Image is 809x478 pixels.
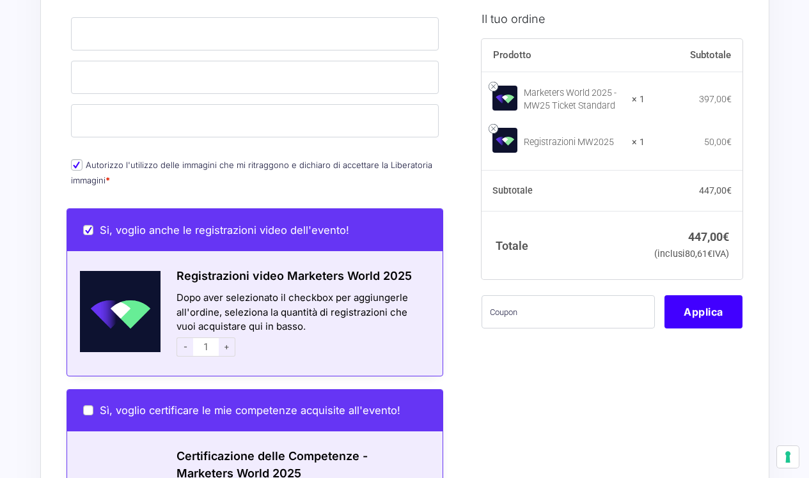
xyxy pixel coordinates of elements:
input: Coupon [482,295,655,328]
bdi: 447,00 [688,230,729,243]
img: Marketers World 2025 - MW25 Ticket Standard [492,85,517,110]
img: Schermata-2022-04-11-alle-18.28.41.png [67,271,161,352]
bdi: 447,00 [699,185,732,195]
img: Registrazioni MW2025 [492,128,517,153]
span: Si, voglio anche le registrazioni video dell'evento! [100,224,349,236]
h3: Il tuo ordine [482,10,742,27]
input: 1 [193,337,219,357]
div: Registrazioni MW2025 [524,135,624,148]
div: Marketers World 2025 - MW25 Ticket Standard [524,87,624,112]
strong: × 1 [632,93,645,106]
span: Sì, voglio certificare le mie competenze acquisite all'evento! [100,404,400,417]
span: € [727,185,732,195]
th: Prodotto [482,38,645,72]
th: Totale [482,211,645,279]
bdi: 397,00 [699,94,732,104]
input: Si, voglio anche le registrazioni video dell'evento! [83,225,93,235]
button: Applica [664,295,742,328]
div: Dopo aver selezionato il checkbox per aggiungerle all'ordine, seleziona la quantità di registrazi... [161,291,443,360]
small: (inclusi IVA) [654,249,729,259]
span: € [707,249,712,259]
button: Le tue preferenze relative al consenso per le tecnologie di tracciamento [777,446,799,468]
th: Subtotale [645,38,743,72]
span: - [177,337,193,357]
label: Autorizzo l'utilizzo delle immagini che mi ritraggono e dichiaro di accettare la Liberatoria imma... [71,160,432,185]
span: € [727,94,732,104]
bdi: 50,00 [704,136,732,146]
input: Sì, voglio certificare le mie competenze acquisite all'evento! [83,405,93,415]
span: Registrazioni video Marketers World 2025 [177,269,412,282]
span: € [723,230,729,243]
th: Subtotale [482,170,645,211]
span: + [219,337,235,357]
input: Autorizzo l'utilizzo delle immagini che mi ritraggono e dichiaro di accettare la Liberatoria imma... [71,159,82,171]
span: € [727,136,732,146]
span: 80,61 [685,249,712,259]
strong: × 1 [632,135,645,148]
